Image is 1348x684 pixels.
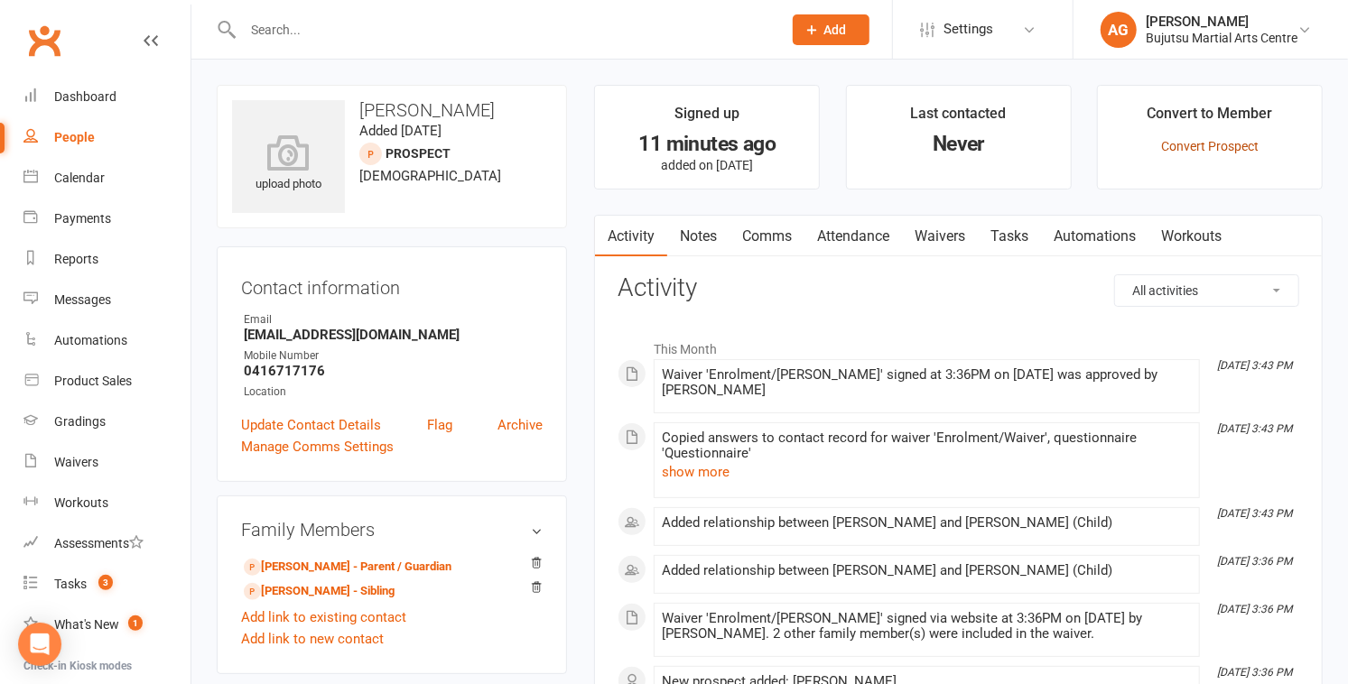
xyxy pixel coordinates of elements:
div: Email [244,311,543,328]
a: Comms [730,216,804,257]
div: Tasks [54,577,87,591]
h3: Contact information [241,271,543,298]
div: Reports [54,252,98,266]
a: Waivers [902,216,978,257]
div: Last contacted [911,102,1007,134]
strong: [EMAIL_ADDRESS][DOMAIN_NAME] [244,327,543,343]
div: Payments [54,211,111,226]
a: Notes [667,216,730,257]
a: Waivers [23,442,191,483]
snap: prospect [386,146,451,161]
a: Archive [497,414,543,436]
div: Gradings [54,414,106,429]
div: Dashboard [54,89,116,104]
button: show more [662,461,730,483]
a: Activity [595,216,667,257]
time: Added [DATE] [359,123,442,139]
a: Payments [23,199,191,239]
span: 3 [98,575,113,590]
a: Clubworx [22,18,67,63]
a: Manage Comms Settings [241,436,394,458]
div: Bujutsu Martial Arts Centre [1146,30,1297,46]
div: Added relationship between [PERSON_NAME] and [PERSON_NAME] (Child) [662,515,1192,531]
h3: Family Members [241,520,543,540]
div: Waiver 'Enrolment/[PERSON_NAME]' signed at 3:36PM on [DATE] was approved by [PERSON_NAME] [662,367,1192,398]
a: Calendar [23,158,191,199]
div: Signed up [674,102,739,134]
a: [PERSON_NAME] - Parent / Guardian [244,558,451,577]
div: Added relationship between [PERSON_NAME] and [PERSON_NAME] (Child) [662,563,1192,578]
div: Calendar [54,171,105,185]
a: Update Contact Details [241,414,381,436]
div: Assessments [54,536,144,550]
button: Add [793,14,869,45]
span: 1 [128,615,143,631]
div: Location [244,384,543,401]
div: Copied answers to contact record for waiver 'Enrolment/Waiver', questionnaire 'Questionnaire' [662,430,1192,461]
input: Search... [237,17,769,42]
i: [DATE] 3:36 PM [1217,603,1292,615]
span: Settings [944,9,993,50]
div: Automations [54,333,127,347]
li: This Month [618,330,1299,359]
a: Tasks [978,216,1041,257]
div: What's New [54,617,119,632]
i: [DATE] 3:43 PM [1217,507,1292,520]
a: Workouts [1148,216,1234,257]
a: Reports [23,239,191,280]
div: Open Intercom Messenger [18,623,61,666]
a: Workouts [23,483,191,523]
div: People [54,130,95,144]
div: Convert to Member [1147,102,1272,134]
a: Automations [1041,216,1148,257]
i: [DATE] 3:36 PM [1217,666,1292,679]
a: People [23,117,191,158]
a: Automations [23,320,191,361]
div: 11 minutes ago [611,134,803,153]
i: [DATE] 3:43 PM [1217,359,1292,372]
div: Never [863,134,1055,153]
div: [PERSON_NAME] [1146,14,1297,30]
p: added on [DATE] [611,158,803,172]
a: Flag [427,414,452,436]
div: Waiver 'Enrolment/[PERSON_NAME]' signed via website at 3:36PM on [DATE] by [PERSON_NAME]. 2 other... [662,611,1192,642]
div: Workouts [54,495,108,510]
a: Attendance [804,216,902,257]
strong: 0416717176 [244,363,543,379]
a: Add link to existing contact [241,606,406,628]
a: Messages [23,280,191,320]
div: Messages [54,292,111,307]
a: Product Sales [23,361,191,402]
a: What's New1 [23,605,191,645]
a: Assessments [23,523,191,564]
span: [DEMOGRAPHIC_DATA] [359,168,501,184]
a: Convert Prospect [1161,139,1259,153]
a: Dashboard [23,77,191,117]
a: Add link to new contact [241,628,384,650]
div: Mobile Number [244,347,543,365]
a: Tasks 3 [23,564,191,605]
div: Product Sales [54,374,132,388]
a: [PERSON_NAME] - Sibling [244,582,395,601]
div: Waivers [54,455,98,469]
h3: Activity [618,274,1299,302]
h3: [PERSON_NAME] [232,100,552,120]
i: [DATE] 3:36 PM [1217,555,1292,568]
i: [DATE] 3:43 PM [1217,422,1292,435]
span: Add [824,23,847,37]
div: upload photo [232,134,345,194]
div: AG [1101,12,1137,48]
a: Gradings [23,402,191,442]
